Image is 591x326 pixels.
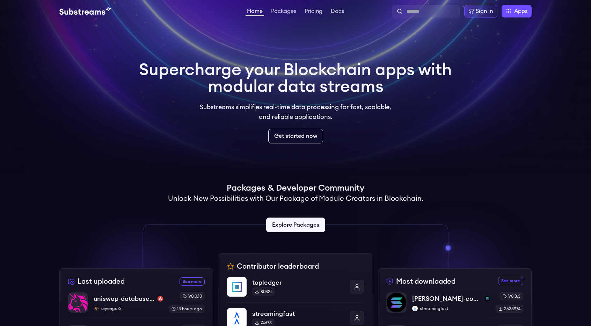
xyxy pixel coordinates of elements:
[412,294,482,304] p: [PERSON_NAME]-common
[227,277,247,297] img: topledger
[464,5,497,17] a: Sign in
[68,292,205,319] a: uniswap-database-changes-avalancheuniswap-database-changes-avalancheavalancheciyengar3ciyengar3v0...
[227,277,364,302] a: topledgertopledger80321
[412,306,490,311] p: streamingfast
[270,8,298,15] a: Packages
[268,129,323,143] a: Get started now
[329,8,345,15] a: Docs
[94,306,163,311] p: ciyengar3
[158,296,163,302] img: avalanche
[252,309,344,319] p: streamingfast
[94,306,99,311] img: ciyengar3
[169,305,205,313] div: 13 hours ago
[412,306,418,311] img: streamingfast
[180,292,205,300] div: v0.0.10
[94,294,155,304] p: uniswap-database-changes-avalanche
[476,7,493,15] div: Sign in
[195,102,396,122] p: Substreams simplifies real-time data processing for fast, scalable, and reliable applications.
[227,183,364,194] h1: Packages & Developer Community
[387,293,406,312] img: solana-common
[59,7,111,15] img: Substream's logo
[514,7,527,15] span: Apps
[180,277,205,286] a: See more recently uploaded packages
[246,8,264,16] a: Home
[252,288,275,296] div: 80321
[139,62,452,95] h1: Supercharge your Blockchain apps with modular data streams
[500,292,523,300] div: v0.3.3
[484,296,490,302] img: solana
[266,218,325,232] a: Explore Packages
[168,194,423,204] h2: Unlock New Possibilities with Our Package of Module Creators in Blockchain.
[496,305,523,313] div: 2638974
[252,278,344,288] p: topledger
[68,293,88,312] img: uniswap-database-changes-avalanche
[303,8,324,15] a: Pricing
[386,292,523,319] a: solana-common[PERSON_NAME]-commonsolanastreamingfaststreamingfastv0.3.32638974
[498,277,523,285] a: See more most downloaded packages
